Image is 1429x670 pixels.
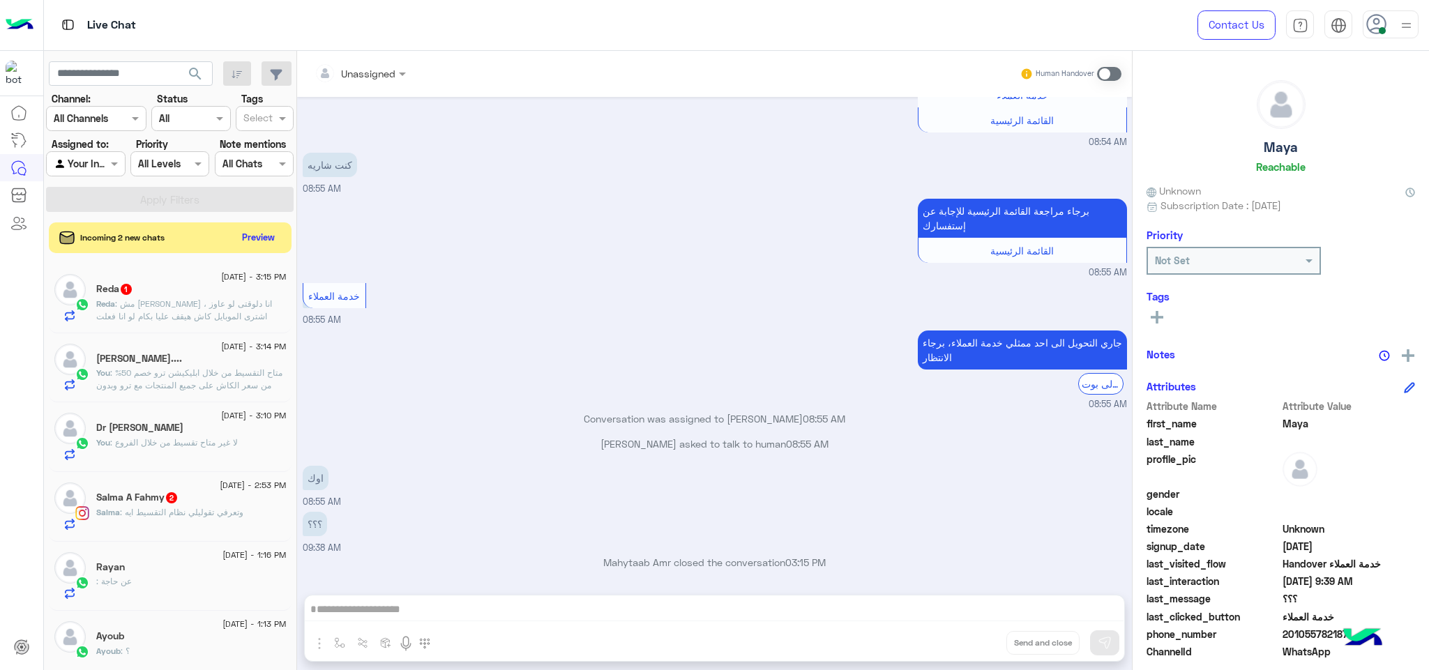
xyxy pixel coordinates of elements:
h6: Attributes [1147,380,1196,393]
span: 09:38 AM [303,542,341,553]
span: مش فاهم برضو ، انا دلوقتى لو عاوز اشترى الموبايل كاش هيقف عليا بكام لو انا فعلت الخصم من ترو [96,298,272,334]
a: tab [1286,10,1314,40]
span: 08:55 AM [303,183,341,194]
span: ؟ [121,646,130,656]
span: 08:55 AM [303,496,341,507]
span: profile_pic [1147,452,1280,484]
label: Assigned to: [52,137,109,151]
img: WhatsApp [75,645,89,659]
span: خدمة العملاء [997,89,1048,101]
img: profile [1398,17,1415,34]
button: Apply Filters [46,187,294,212]
img: defaultAdmin.png [1257,81,1305,128]
span: Maya [1283,416,1416,431]
h5: Salma A Fahmy [96,492,179,503]
p: 22/8/2025, 8:55 AM [918,199,1127,238]
span: القائمة الرئيسية [990,114,1054,126]
p: Live Chat [87,16,136,35]
span: 08:54 AM [1089,136,1127,149]
span: [DATE] - 3:14 PM [221,340,286,353]
span: last_message [1147,591,1280,606]
label: Status [157,91,188,106]
span: [DATE] - 1:13 PM [222,618,286,630]
span: 08:55 AM [786,438,829,450]
button: Preview [236,227,281,248]
h5: Shahd Sameh.... [96,353,182,365]
img: WhatsApp [75,298,89,312]
span: متاح التقسيط من خلال ابليكيشن ترو خصم 50% من سعر الكاش على جميع المنتجات مع ترو وبدون مصاريف أو م... [96,367,282,428]
p: [PERSON_NAME] asked to talk to human [303,436,1127,451]
p: 22/8/2025, 8:55 AM [303,153,357,177]
div: الرجوع الى بوت [1078,373,1124,395]
h6: Reachable [1256,160,1306,173]
img: notes [1379,350,1390,361]
span: 2025-08-22T06:39:01.747Z [1283,574,1416,588]
span: first_name [1147,416,1280,431]
span: 2 [166,492,177,503]
span: 08:55 AM [303,314,341,325]
span: signup_date [1147,539,1280,554]
span: 08:55 AM [1089,398,1127,411]
span: خدمة العملاء [308,290,360,302]
span: last_interaction [1147,574,1280,588]
h6: Priority [1147,229,1183,241]
span: عن حاجة [96,576,132,586]
label: Tags [241,91,263,106]
span: 08:55 AM [803,413,845,425]
img: defaultAdmin.png [54,344,86,375]
span: null [1283,504,1416,519]
img: tab [1331,17,1347,33]
span: Unknown [1283,521,1416,536]
span: locale [1147,504,1280,519]
h6: Notes [1147,348,1175,360]
span: Handover خدمة العملاء [1283,556,1416,571]
span: You [96,367,110,378]
span: 08:55 AM [1089,266,1127,280]
small: Human Handover [1036,68,1094,79]
span: 201055782187 [1283,627,1416,641]
span: لا غير متاح تقسيط من خلال الفروع [110,437,238,448]
h5: Ayoub [96,630,124,642]
span: [DATE] - 3:10 PM [221,409,286,422]
button: search [179,61,213,91]
h5: Rayan [96,561,125,573]
span: search [187,66,204,82]
span: القائمة الرئيسية [990,245,1054,257]
span: Incoming 2 new chats [80,231,165,244]
img: WhatsApp [75,436,89,450]
span: 2 [1283,644,1416,659]
button: Send and close [1006,631,1080,655]
span: Attribute Name [1147,399,1280,413]
span: خدمة العملاء [1283,609,1416,624]
img: add [1402,349,1414,362]
span: last_clicked_button [1147,609,1280,624]
span: You [96,437,110,448]
img: defaultAdmin.png [54,482,86,514]
p: Mahytaab Amr closed the conversation [303,555,1127,570]
h6: Tags [1147,290,1415,303]
span: Reda [96,298,115,309]
span: Attribute Value [1283,399,1416,413]
img: tab [59,16,77,33]
img: WhatsApp [75,576,89,590]
div: Select [241,110,273,128]
img: WhatsApp [75,367,89,381]
p: 22/8/2025, 9:38 AM [303,512,327,536]
h5: Dr Alaa [96,422,183,434]
img: defaultAdmin.png [54,552,86,584]
p: 22/8/2025, 8:55 AM [918,330,1127,370]
img: defaultAdmin.png [54,274,86,305]
span: Subscription Date : [DATE] [1160,198,1281,213]
img: hulul-logo.png [1338,614,1387,663]
span: ؟؟؟ [1283,591,1416,606]
span: وتعرفي تقوليلي نظام التقسيط ايه [120,507,243,517]
span: [DATE] - 1:16 PM [222,549,286,561]
span: last_name [1147,434,1280,449]
span: null [1283,487,1416,501]
span: ChannelId [1147,644,1280,659]
img: Instagram [75,506,89,520]
p: Conversation was assigned to [PERSON_NAME] [303,411,1127,426]
span: Salma [96,507,120,517]
img: defaultAdmin.png [54,621,86,653]
span: Ayoub [96,646,121,656]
